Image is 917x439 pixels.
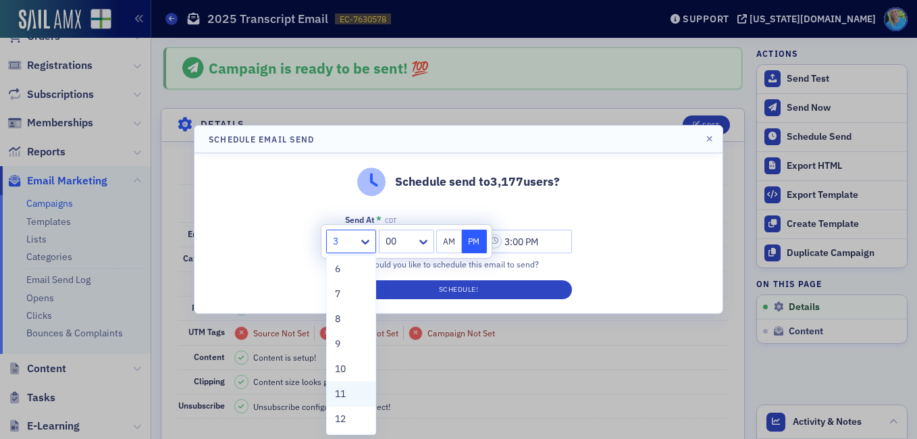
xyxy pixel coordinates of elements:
span: 12 [335,412,346,426]
span: CDT [385,217,396,225]
div: When would you like to schedule this email to send? [345,258,572,270]
div: Send At [345,215,375,225]
button: PM [462,230,488,253]
span: 6 [335,262,340,276]
span: 10 [335,362,346,376]
abbr: This field is required [376,215,382,224]
p: Schedule send to 3,177 users? [395,173,560,190]
button: Schedule! [345,280,572,299]
span: 11 [335,387,346,401]
span: 9 [335,337,340,351]
h4: Schedule Email Send [209,133,314,145]
span: 7 [335,287,340,301]
button: AM [436,230,462,253]
span: 8 [335,312,340,326]
input: 00:00 AM [485,230,572,253]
